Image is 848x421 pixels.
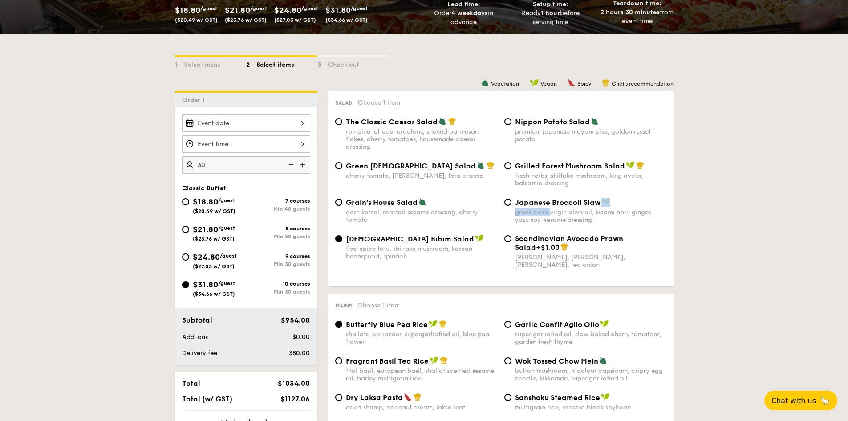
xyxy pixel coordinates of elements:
div: 2 - Select items [246,57,317,69]
span: $1127.06 [280,395,310,403]
input: Scandinavian Avocado Prawn Salad+$1.00[PERSON_NAME], [PERSON_NAME], [PERSON_NAME], red onion [504,235,511,242]
span: /guest [250,5,267,12]
span: /guest [218,197,235,204]
img: icon-chef-hat.a58ddaea.svg [448,117,456,125]
img: icon-chef-hat.a58ddaea.svg [560,243,568,251]
img: icon-vegan.f8ff3823.svg [601,393,610,401]
div: 7 courses [246,198,310,204]
span: /guest [200,5,217,12]
div: greek extra virgin olive oil, kizami nori, ginger, yuzu soy-sesame dressing [515,208,666,224]
img: icon-reduce.1d2dbef1.svg [284,156,297,173]
input: Grilled Forest Mushroom Saladfresh herbs, shiitake mushroom, king oyster, balsamic dressing [504,162,511,169]
input: $18.80/guest($20.49 w/ GST)7 coursesMin 40 guests [182,198,189,205]
input: $24.80/guest($27.03 w/ GST)9 coursesMin 30 guests [182,253,189,261]
span: ($20.49 w/ GST) [193,208,235,214]
strong: 4 weekdays [451,9,488,17]
strong: 1 hour [541,9,560,17]
span: ($23.76 w/ GST) [193,236,235,242]
div: corn kernel, roasted sesame dressing, cherry tomato [346,208,497,224]
span: $21.80 [225,5,250,15]
span: Scandinavian Avocado Prawn Salad [515,234,623,252]
span: Butterfly Blue Pea Rice [346,320,428,329]
div: 1 - Select menu [175,57,246,69]
img: icon-vegan.f8ff3823.svg [475,234,484,242]
div: 9 courses [246,253,310,259]
span: Garlic Confit Aglio Olio [515,320,599,329]
img: icon-vegan.f8ff3823.svg [430,356,438,364]
span: $24.80 [193,252,220,262]
span: Dry Laksa Pasta [346,393,403,402]
span: /guest [218,280,235,286]
img: icon-vegan.f8ff3823.svg [600,320,609,328]
span: Japanese Broccoli Slaw [515,198,600,207]
span: $18.80 [193,197,218,207]
span: Classic Buffet [182,184,226,192]
span: Setup time: [533,0,568,8]
input: Grain's House Saladcorn kernel, roasted sesame dressing, cherry tomato [335,199,342,206]
input: Garlic Confit Aglio Oliosuper garlicfied oil, slow baked cherry tomatoes, garden fresh thyme [504,321,511,328]
input: Number of guests [182,156,310,174]
span: $31.80 [193,280,218,290]
span: Grilled Forest Mushroom Salad [515,162,625,170]
span: Vegan [540,81,557,87]
span: $21.80 [193,225,218,234]
div: super garlicfied oil, slow baked cherry tomatoes, garden fresh thyme [515,331,666,346]
div: button mushroom, tricolour capsicum, cripsy egg noodle, kikkoman, super garlicfied oil [515,367,666,382]
span: $1034.00 [278,379,310,388]
input: $31.80/guest($34.66 w/ GST)10 coursesMin 30 guests [182,281,189,288]
span: Total [182,379,200,388]
span: ($20.49 w/ GST) [175,17,218,23]
strong: 2 hours 30 minutes [600,8,660,16]
span: Grain's House Salad [346,198,418,207]
span: /guest [220,253,237,259]
div: premium japanese mayonnaise, golden russet potato [515,128,666,143]
img: icon-vegetarian.fe4039eb.svg [438,117,446,125]
input: Sanshoku Steamed Ricemultigrain rice, roasted black soybean [504,394,511,401]
img: icon-chef-hat.a58ddaea.svg [602,79,610,87]
span: $0.00 [292,333,310,341]
span: /guest [301,5,318,12]
input: Event time [182,135,310,153]
span: Sanshoku Steamed Rice [515,393,600,402]
input: Dry Laksa Pastadried shrimp, coconut cream, laksa leaf [335,394,342,401]
div: Order in advance [424,9,504,27]
img: icon-vegan.f8ff3823.svg [626,161,635,169]
span: $954.00 [281,316,310,324]
span: Choose 1 item [357,302,400,309]
span: Chat with us [771,396,816,405]
img: icon-vegetarian.fe4039eb.svg [418,198,426,206]
span: Lead time: [447,0,480,8]
span: Fragrant Basil Tea Rice [346,357,429,365]
span: $31.80 [325,5,351,15]
span: Add-ons [182,333,208,341]
span: Nippon Potato Salad [515,118,590,126]
button: Chat with us🦙 [764,391,837,410]
img: icon-vegetarian.fe4039eb.svg [477,161,485,169]
div: shallots, coriander, supergarlicfied oil, blue pea flower [346,331,497,346]
input: Nippon Potato Saladpremium japanese mayonnaise, golden russet potato [504,118,511,125]
img: icon-chef-hat.a58ddaea.svg [487,161,495,169]
span: /guest [351,5,368,12]
input: Green [DEMOGRAPHIC_DATA] Saladcherry tomato, [PERSON_NAME], feta cheese [335,162,342,169]
span: ($34.66 w/ GST) [193,291,235,297]
div: 8 courses [246,225,310,232]
span: Subtotal [182,316,212,324]
span: Wok Tossed Chow Mein [515,357,598,365]
input: The Classic Caesar Saladromaine lettuce, croutons, shaved parmesan flakes, cherry tomatoes, house... [335,118,342,125]
img: icon-vegan.f8ff3823.svg [530,79,539,87]
span: ($34.66 w/ GST) [325,17,368,23]
span: Mains [335,302,352,309]
div: Min 30 guests [246,261,310,267]
img: icon-spicy.37a8142b.svg [568,79,576,87]
span: Delivery fee [182,349,217,357]
img: icon-spicy.37a8142b.svg [404,393,412,401]
div: thai basil, european basil, shallot scented sesame oil, barley multigrain rice [346,367,497,382]
div: romaine lettuce, croutons, shaved parmesan flakes, cherry tomatoes, housemade caesar dressing [346,128,497,151]
span: ($27.03 w/ GST) [274,17,316,23]
span: Choose 1 item [358,99,400,106]
div: Min 40 guests [246,206,310,212]
img: icon-vegan.f8ff3823.svg [601,198,610,206]
div: Min 30 guests [246,289,310,295]
div: from event time [597,8,677,26]
input: $21.80/guest($23.76 w/ GST)8 coursesMin 30 guests [182,226,189,233]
